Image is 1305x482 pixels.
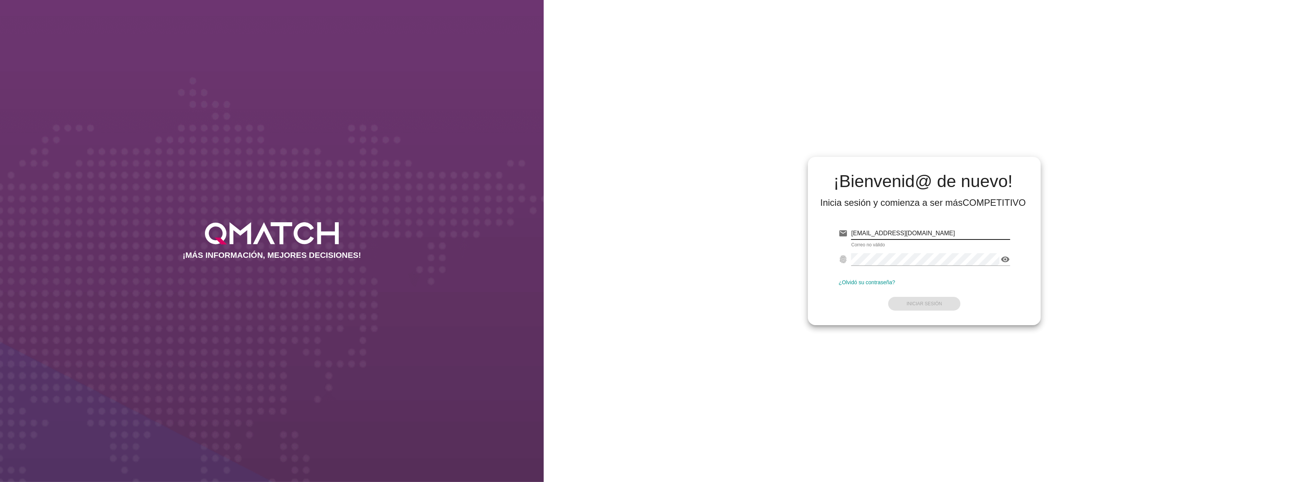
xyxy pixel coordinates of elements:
[851,243,1010,247] div: Correo no válido
[183,251,361,260] h2: ¡MÁS INFORMACIÓN, MEJORES DECISIONES!
[839,279,895,285] a: ¿Olvidó su contraseña?
[851,227,1010,239] input: E-mail
[820,197,1026,209] div: Inicia sesión y comienza a ser más
[839,229,848,238] i: email
[820,172,1026,191] h2: ¡Bienvenid@ de nuevo!
[1001,255,1010,264] i: visibility
[963,197,1026,208] strong: COMPETITIVO
[839,255,848,264] i: fingerprint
